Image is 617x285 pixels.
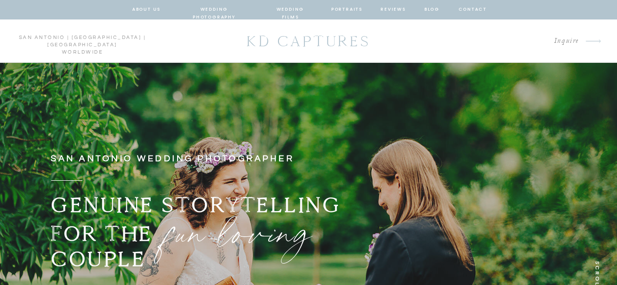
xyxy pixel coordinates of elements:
[132,5,161,14] a: about us
[241,28,376,55] a: KD CAPTURES
[531,35,579,48] a: Inquire
[51,154,294,163] b: san antonio wedding photographer
[166,203,330,252] p: fun-loving
[267,5,314,14] a: wedding films
[14,34,151,49] p: san antonio | [GEOGRAPHIC_DATA] | [GEOGRAPHIC_DATA] worldwide
[51,192,341,247] b: GENUINE STORYTELLING FOR THE
[51,246,146,272] b: COUPLE
[331,5,363,14] a: portraits
[458,5,486,14] a: contact
[179,5,250,14] a: wedding photography
[380,5,406,14] a: reviews
[423,5,441,14] a: blog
